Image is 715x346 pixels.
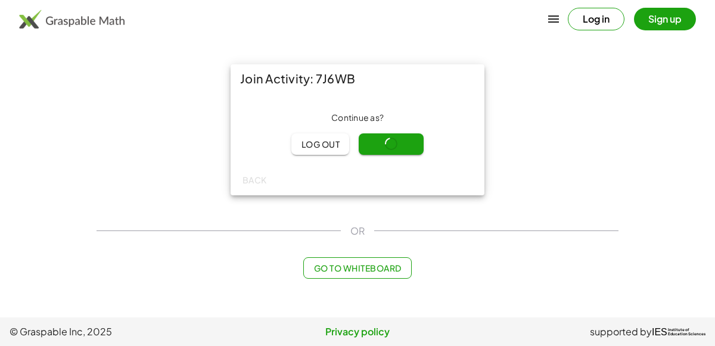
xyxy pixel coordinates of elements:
button: Log out [291,133,349,155]
div: Join Activity: 7J6WB [231,64,484,93]
span: supported by [590,325,652,339]
button: Go to Whiteboard [303,257,411,279]
span: IES [652,326,667,338]
a: IESInstitute ofEducation Sciences [652,325,705,339]
button: Log in [568,8,624,30]
span: Log out [301,139,340,149]
span: Institute of Education Sciences [668,328,705,336]
span: © Graspable Inc, 2025 [10,325,241,339]
a: Privacy policy [241,325,473,339]
div: Continue as ? [240,112,475,124]
span: OR [350,224,365,238]
button: Sign up [634,8,696,30]
span: Go to Whiteboard [313,263,401,273]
